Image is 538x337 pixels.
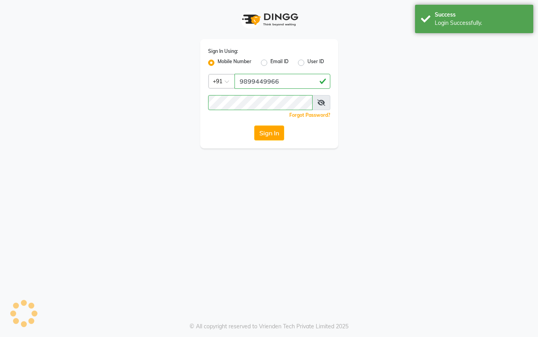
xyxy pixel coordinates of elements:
[307,58,324,67] label: User ID
[235,74,330,89] input: Username
[254,125,284,140] button: Sign In
[435,19,527,27] div: Login Successfully.
[238,8,301,31] img: logo1.svg
[289,112,330,118] a: Forgot Password?
[218,58,251,67] label: Mobile Number
[435,11,527,19] div: Success
[208,48,238,55] label: Sign In Using:
[208,95,313,110] input: Username
[270,58,289,67] label: Email ID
